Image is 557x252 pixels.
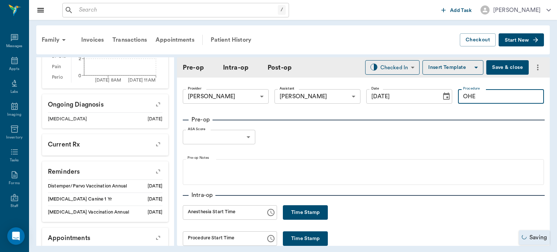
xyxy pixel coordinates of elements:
button: Insert Template [422,60,483,75]
button: Time Stamp [283,231,328,246]
div: Open Intercom Messenger [7,227,25,245]
button: Close drawer [33,3,48,17]
div: [DATE] [148,116,162,123]
div: Perio [48,72,71,83]
div: Saving [519,230,550,245]
div: Messages [6,44,23,49]
div: Labs [11,89,18,95]
div: Imaging [7,112,21,117]
input: Search [76,5,278,15]
tspan: 2 [79,57,81,61]
a: Transactions [108,31,151,49]
label: Pre-op Notes [187,156,209,161]
p: Reminders [42,161,168,179]
button: Save & close [486,60,529,75]
button: Choose date, selected date is Sep 22, 2025 [439,89,454,104]
div: Tasks [10,158,19,163]
div: [PERSON_NAME] [493,6,541,15]
div: [MEDICAL_DATA] [48,116,87,123]
button: Time Stamp [283,205,328,220]
label: Procedure [463,86,480,91]
button: Start New [499,33,544,47]
div: [PERSON_NAME] [183,89,269,104]
label: Assistant [280,86,294,91]
button: [PERSON_NAME] [475,3,557,17]
label: Provider [188,86,201,91]
label: Date [371,86,379,91]
div: / [278,5,286,15]
tspan: [DATE] 8AM [95,78,121,82]
button: Add Task [438,3,475,17]
a: Invoices [77,31,108,49]
p: Intra-op [189,191,215,199]
div: [MEDICAL_DATA] Vaccination Annual [48,209,129,216]
button: more [532,61,544,74]
div: Family [37,31,73,49]
p: Appointments [42,228,168,246]
button: Checkout [460,33,496,47]
input: hh:mm aa [183,231,261,246]
div: Staff [11,203,18,209]
a: Intra-op [223,63,248,73]
div: Distemper/Parvo Vaccination Annual [48,183,127,190]
button: Choose time [264,231,278,246]
div: Inventory [6,135,22,140]
p: Pre-op [189,115,213,124]
input: MM/DD/YYYY [366,89,436,104]
div: Checked In [380,63,408,72]
div: Pain [48,62,71,72]
input: hh:mm aa [183,205,261,220]
div: [MEDICAL_DATA] Canine 1 Yr [48,196,112,203]
div: Forms [9,181,20,186]
div: [DATE] [148,183,162,190]
div: [PERSON_NAME] [275,89,360,104]
a: Appointments [151,31,199,49]
div: Appts [9,66,19,72]
p: Ongoing diagnosis [42,94,168,112]
a: Pre-op [183,63,204,73]
div: [DATE] [148,209,162,216]
button: Choose time [264,205,278,220]
tspan: [DATE] 11AM [128,78,156,82]
a: Post-op [268,63,292,73]
a: Patient History [206,31,256,49]
p: Current Rx [42,134,168,152]
label: ASA Score [188,127,205,132]
tspan: 0 [78,73,81,78]
div: [DATE] [148,196,162,203]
